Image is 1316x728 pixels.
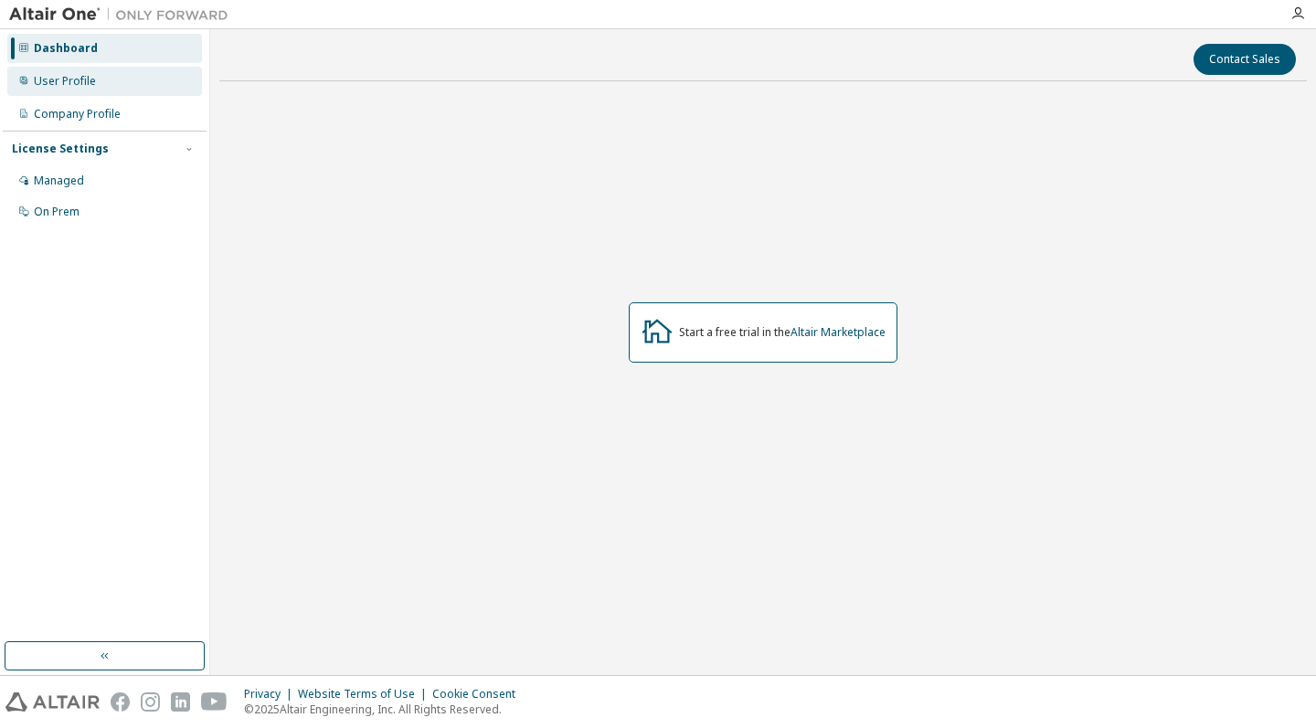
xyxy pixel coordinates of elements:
div: On Prem [34,205,80,219]
div: Cookie Consent [432,687,526,702]
button: Contact Sales [1194,44,1296,75]
div: Start a free trial in the [679,325,886,340]
div: Dashboard [34,41,98,56]
a: Altair Marketplace [791,324,886,340]
img: altair_logo.svg [5,692,100,712]
img: facebook.svg [111,692,130,712]
p: © 2025 Altair Engineering, Inc. All Rights Reserved. [244,702,526,717]
img: youtube.svg [201,692,228,712]
img: instagram.svg [141,692,160,712]
div: User Profile [34,74,96,89]
div: Website Terms of Use [298,687,432,702]
div: Managed [34,174,84,188]
div: Privacy [244,687,298,702]
div: License Settings [12,142,109,156]
img: Altair One [9,5,238,24]
div: Company Profile [34,107,121,121]
img: linkedin.svg [171,692,190,712]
